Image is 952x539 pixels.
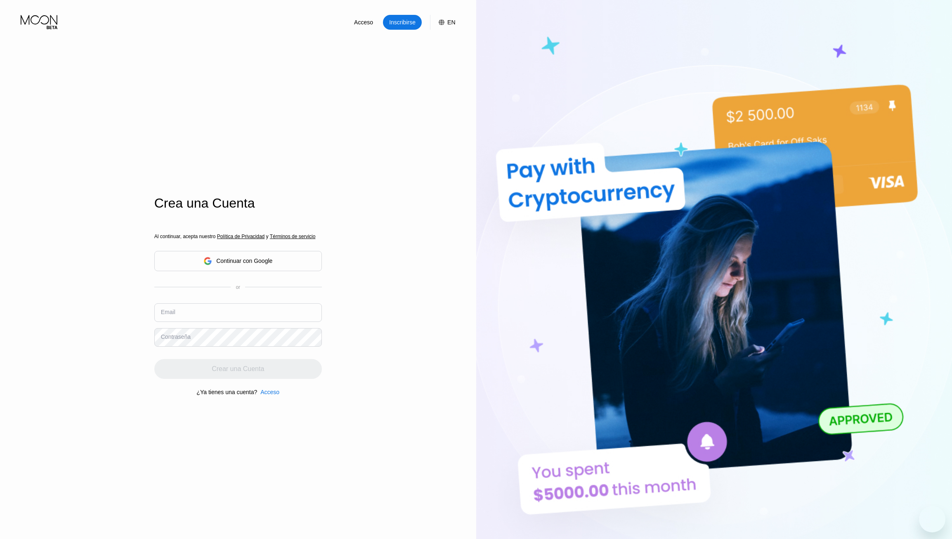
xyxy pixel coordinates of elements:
[154,234,322,239] div: Al continuar, acepta nuestro
[265,234,269,239] span: y
[353,18,374,26] div: Acceso
[257,389,279,395] div: Acceso
[217,234,265,239] span: Política de Privacidad
[447,19,455,26] div: EN
[344,15,383,30] div: Acceso
[383,15,422,30] div: Inscribirse
[388,18,416,26] div: Inscribirse
[161,333,191,340] div: Contraseña
[161,309,175,315] div: Email
[196,389,257,395] div: ¿Ya tienes una cuenta?
[270,234,316,239] span: Términos de servicio
[430,15,455,30] div: EN
[236,284,240,290] div: or
[154,251,322,271] div: Continuar con Google
[919,506,945,532] iframe: Botón para iniciar la ventana de mensajería
[154,196,322,211] div: Crea una Cuenta
[216,258,272,264] div: Continuar con Google
[260,389,279,395] div: Acceso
